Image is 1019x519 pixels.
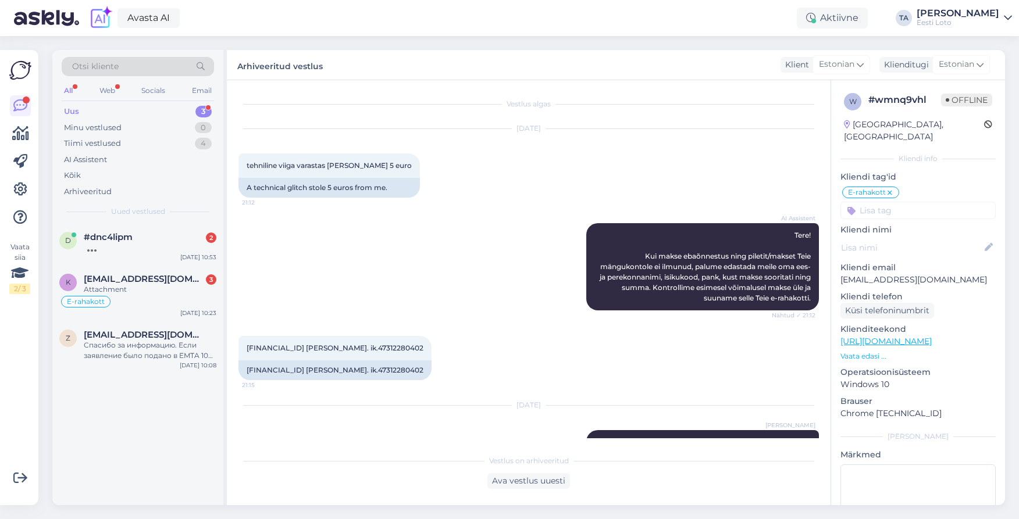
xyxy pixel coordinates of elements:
[819,58,854,71] span: Estonian
[840,366,996,378] p: Operatsioonisüsteem
[868,93,941,107] div: # wmnq9vhl
[840,407,996,420] p: Chrome [TECHNICAL_ID]
[840,202,996,219] input: Lisa tag
[180,309,216,317] div: [DATE] 10:23
[917,9,999,18] div: [PERSON_NAME]
[64,138,121,149] div: Tiimi vestlused
[840,431,996,442] div: [PERSON_NAME]
[117,8,180,28] a: Avasta AI
[97,83,117,98] div: Web
[840,153,996,164] div: Kliendi info
[840,274,996,286] p: [EMAIL_ADDRESS][DOMAIN_NAME]
[841,241,982,254] input: Lisa nimi
[600,231,813,302] span: Tere! Kui makse ebaõnnestus ning piletit/makset Teie mängukontole ei ilmunud, palume edastada mei...
[238,123,819,134] div: [DATE]
[206,274,216,285] div: 3
[849,97,857,106] span: w
[66,334,70,342] span: Z
[772,311,815,320] span: Nähtud ✓ 21:12
[9,284,30,294] div: 2 / 3
[765,421,815,429] span: [PERSON_NAME]
[844,119,984,143] div: [GEOGRAPHIC_DATA], [GEOGRAPHIC_DATA]
[242,381,286,389] span: 21:15
[840,171,996,183] p: Kliendi tag'id
[840,303,934,318] div: Küsi telefoninumbrit
[190,83,214,98] div: Email
[840,323,996,335] p: Klienditeekond
[111,206,165,217] span: Uued vestlused
[247,161,412,170] span: tehniline viiga varastas [PERSON_NAME] 5 euro
[195,122,212,134] div: 0
[84,274,205,284] span: Kostopravov@gmail.com
[879,59,929,71] div: Klienditugi
[917,9,1012,27] a: [PERSON_NAME]Eesti Loto
[64,170,81,181] div: Kõik
[840,291,996,303] p: Kliendi telefon
[206,232,216,243] div: 2
[797,8,868,28] div: Aktiivne
[84,330,205,340] span: Zenjasleepy@gmail.com
[917,18,999,27] div: Eesti Loto
[88,6,113,30] img: explore-ai
[781,59,809,71] div: Klient
[772,214,815,223] span: AI Assistent
[180,361,216,370] div: [DATE] 10:08
[65,236,71,245] span: d
[64,122,122,134] div: Minu vestlused
[941,94,992,106] span: Offline
[896,10,912,26] div: TA
[247,343,423,352] span: [FINANCIAL_ID] [PERSON_NAME]. ik.47312280402
[242,198,286,207] span: 21:12
[9,242,30,294] div: Vaata siia
[67,298,105,305] span: E-rahakott
[840,336,932,346] a: [URL][DOMAIN_NAME]
[238,99,819,109] div: Vestlus algas
[489,456,569,466] span: Vestlus on arhiveeritud
[840,224,996,236] p: Kliendi nimi
[840,378,996,391] p: Windows 10
[72,60,119,73] span: Otsi kliente
[84,284,216,295] div: Attachment
[939,58,974,71] span: Estonian
[84,340,216,361] div: Спасибо за информацию. Если заявление было подано в EMTA 10 числа, ограничение должно быть снято ...
[848,189,886,196] span: E-rahakott
[840,351,996,361] p: Vaata edasi ...
[238,360,432,380] div: [FINANCIAL_ID] [PERSON_NAME]. ik.47312280402
[64,106,79,117] div: Uus
[84,232,133,242] span: #dnc4lipm
[9,59,31,81] img: Askly Logo
[840,262,996,274] p: Kliendi email
[64,186,112,198] div: Arhiveeritud
[195,106,212,117] div: 3
[622,438,813,457] span: Tere. Täpsemaks kontrollimiseks palun edastage meile maksekorralduse koopia.
[487,473,570,489] div: Ava vestlus uuesti
[180,253,216,262] div: [DATE] 10:53
[238,400,819,410] div: [DATE]
[237,57,323,73] label: Arhiveeritud vestlus
[195,138,212,149] div: 4
[64,154,107,166] div: AI Assistent
[840,449,996,461] p: Märkmed
[840,395,996,407] p: Brauser
[62,83,75,98] div: All
[238,178,420,198] div: A technical glitch stole 5 euros from me.
[139,83,168,98] div: Socials
[66,278,71,287] span: K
